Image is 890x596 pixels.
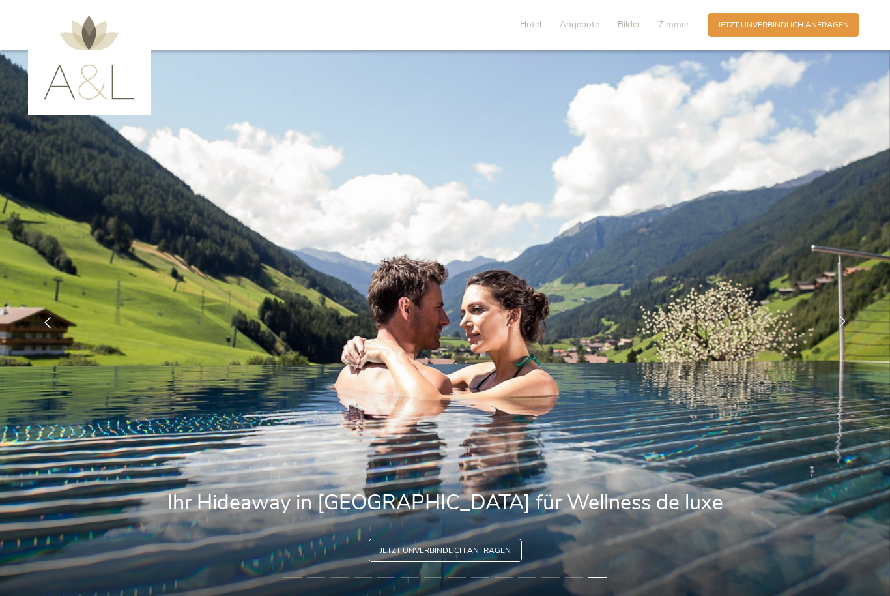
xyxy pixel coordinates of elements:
span: Hotel [520,18,541,31]
span: Zimmer [659,18,689,31]
span: Jetzt unverbindlich anfragen [718,20,849,31]
span: Bilder [618,18,640,31]
span: Jetzt unverbindlich anfragen [380,545,511,556]
span: Angebote [560,18,599,31]
img: AMONTI & LUNARIS Wellnessresort [44,16,135,100]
